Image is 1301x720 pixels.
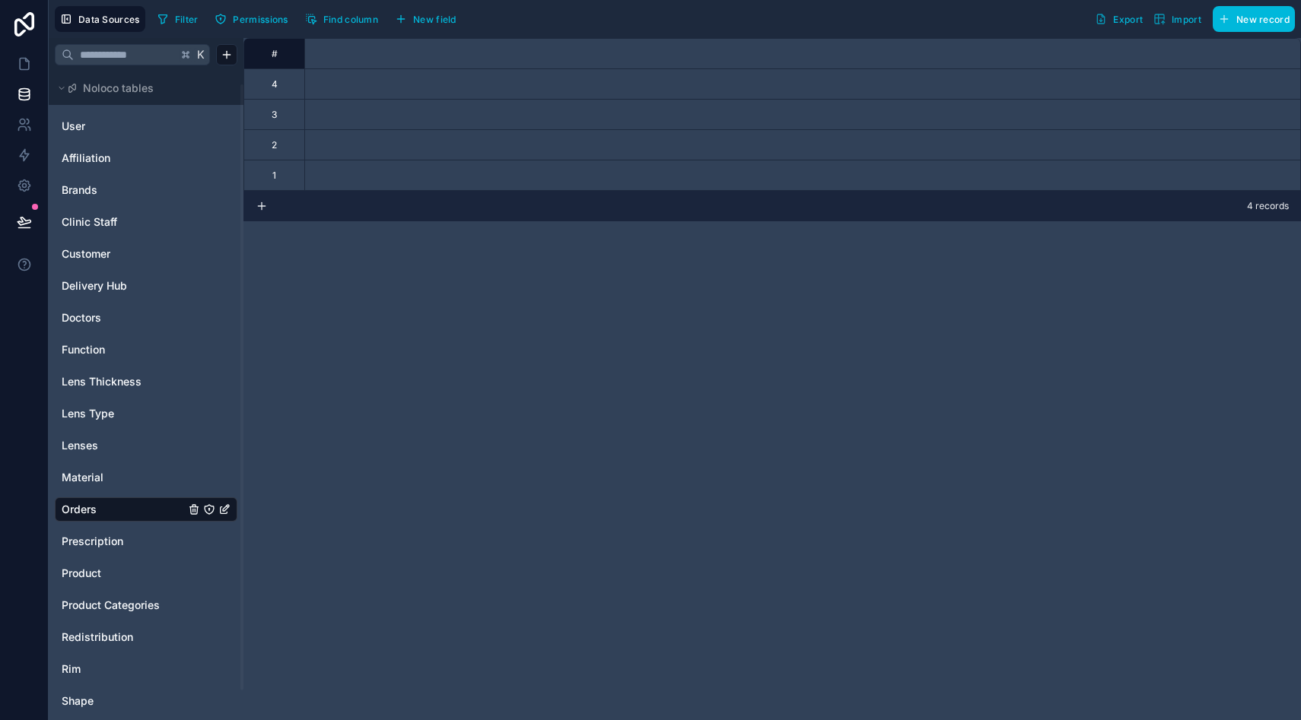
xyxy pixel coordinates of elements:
[209,8,299,30] a: Permissions
[55,593,237,617] div: Product Categories
[1247,200,1289,212] span: 4 records
[1148,6,1207,32] button: Import
[196,49,206,60] span: K
[62,661,185,677] a: Rim
[55,497,237,522] div: Orders
[62,310,101,325] span: Doctors
[62,119,85,134] span: User
[272,109,277,121] div: 3
[300,8,383,30] button: Find column
[55,529,237,553] div: Prescription
[55,465,237,490] div: Material
[62,374,142,389] span: Lens Thickness
[62,374,185,389] a: Lens Thickness
[62,151,110,166] span: Affiliation
[83,81,154,96] span: Noloco tables
[62,502,97,517] span: Orders
[1213,6,1295,32] button: New record
[390,8,462,30] button: New field
[62,278,127,293] span: Delivery Hub
[233,14,288,25] span: Permissions
[62,438,98,453] span: Lenses
[62,151,185,166] a: Affiliation
[55,561,237,585] div: Product
[62,534,185,549] a: Prescription
[272,78,278,90] div: 4
[62,246,185,262] a: Customer
[55,370,237,394] div: Lens Thickness
[62,342,105,357] span: Function
[55,210,237,234] div: Clinic Staff
[62,214,185,230] a: Clinic Staff
[55,242,237,266] div: Customer
[62,661,81,677] span: Rim
[62,246,110,262] span: Customer
[62,630,185,645] a: Redistribution
[55,433,237,458] div: Lenses
[62,182,97,198] span: Brands
[62,470,185,485] a: Material
[62,598,185,613] a: Product Categories
[323,14,378,25] span: Find column
[413,14,456,25] span: New field
[62,534,123,549] span: Prescription
[1236,14,1290,25] span: New record
[62,342,185,357] a: Function
[62,566,101,581] span: Product
[62,470,103,485] span: Material
[62,693,185,709] a: Shape
[62,119,185,134] a: User
[272,139,277,151] div: 2
[1089,6,1148,32] button: Export
[62,566,185,581] a: Product
[62,214,117,230] span: Clinic Staff
[55,78,228,99] button: Noloco tables
[55,178,237,202] div: Brands
[62,406,185,421] a: Lens Type
[272,170,276,182] div: 1
[55,274,237,298] div: Delivery Hub
[55,306,237,330] div: Doctors
[62,278,185,293] a: Delivery Hub
[55,6,145,32] button: Data Sources
[55,401,237,426] div: Lens Type
[62,182,185,198] a: Brands
[78,14,140,25] span: Data Sources
[175,14,199,25] span: Filter
[1207,6,1295,32] a: New record
[62,310,185,325] a: Doctors
[55,657,237,681] div: Rim
[62,693,94,709] span: Shape
[62,406,114,421] span: Lens Type
[55,338,237,362] div: Function
[62,630,133,645] span: Redistribution
[151,8,204,30] button: Filter
[55,114,237,138] div: User
[1172,14,1201,25] span: Import
[209,8,293,30] button: Permissions
[55,625,237,649] div: Redistribution
[62,438,185,453] a: Lenses
[55,146,237,170] div: Affiliation
[55,689,237,713] div: Shape
[62,502,185,517] a: Orders
[62,598,160,613] span: Product Categories
[1113,14,1143,25] span: Export
[256,48,293,59] div: #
